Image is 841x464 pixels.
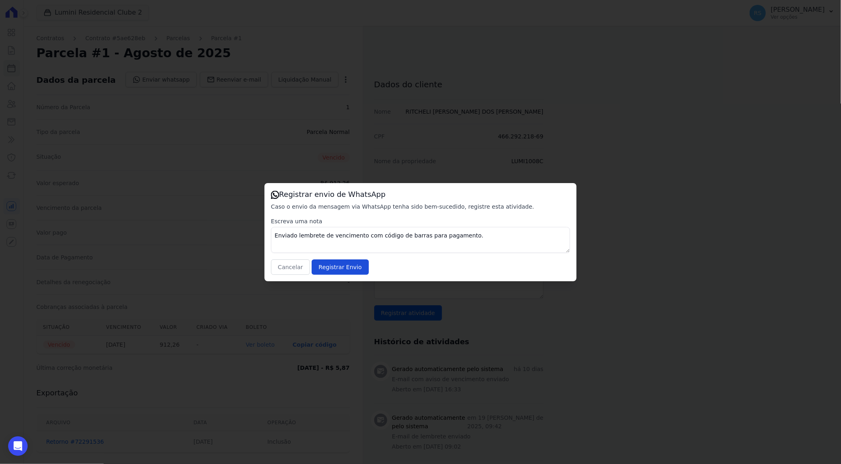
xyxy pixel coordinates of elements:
[271,203,570,211] p: Caso o envio da mensagem via WhatsApp tenha sido bem-sucedido, registre esta atividade.
[312,259,368,275] input: Registrar Envio
[271,259,310,275] button: Cancelar
[8,436,28,456] div: Open Intercom Messenger
[271,217,570,225] label: Escreva uma nota
[271,190,570,199] h3: Registrar envio de WhatsApp
[271,227,570,253] textarea: Enviado lembrete de vencimento com código de barras para pagamento.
